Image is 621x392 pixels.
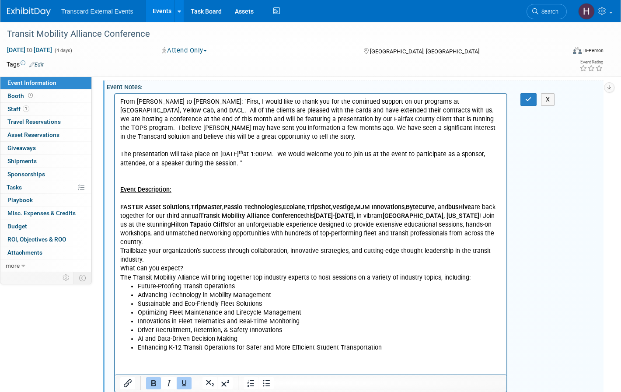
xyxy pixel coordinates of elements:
[0,259,91,272] a: more
[115,94,506,374] iframe: Rich Text Area
[159,46,210,55] button: Attend Only
[61,8,133,15] span: Transcard External Events
[107,80,604,91] div: Event Notes:
[23,232,387,241] p: Driver Recruitment, Retention, & Safety Innovations
[0,233,91,246] a: ROI, Objectives & ROO
[0,129,91,141] a: Asset Reservations
[192,109,216,117] b: TripShot
[7,184,22,191] span: Tasks
[0,115,91,128] a: Travel Reservations
[23,249,387,258] p: Enhancing K-12 Transit Operations for Safer and More Efficient Student Transportation
[56,127,113,134] b: Hilton Tapatio Cliffs
[7,131,59,138] span: Asset Reservations
[515,45,604,59] div: Event Format
[579,60,603,64] div: Event Rating
[0,168,91,181] a: Sponsorships
[7,157,37,164] span: Shipments
[541,93,555,106] button: X
[333,109,356,117] b: busHive
[7,249,42,256] span: Attachments
[527,4,567,19] a: Search
[7,105,29,112] span: Staff
[7,118,61,125] span: Travel Reservations
[23,188,387,197] p: Future-Proofing Transit Operations
[217,109,239,117] b: Vestige
[0,181,91,194] a: Tasks
[7,171,45,178] span: Sponsorships
[23,206,387,214] p: Sustainable and Eco-Friendly Fleet Solutions
[0,155,91,168] a: Shipments
[218,377,233,389] button: Superscript
[268,118,364,126] b: [GEOGRAPHIC_DATA], [US_STATE]
[202,377,217,389] button: Subscript
[5,179,387,188] p: The Transit Mobility Alliance will bring together top industry experts to host sessions on a vari...
[7,144,36,151] span: Giveaways
[0,90,91,102] a: Booth
[26,92,35,99] span: Booth not reserved yet
[0,207,91,220] a: Misc. Expenses & Credits
[7,46,52,54] span: [DATE] [DATE]
[7,60,44,69] td: Tags
[291,109,320,117] b: ByteCurve
[573,47,582,54] img: Format-Inperson.png
[54,48,72,53] span: (4 days)
[538,8,558,15] span: Search
[168,109,190,117] b: Ecolane
[23,223,387,232] p: Innovations in Fleet Telematics and Real-Time Monitoring
[0,194,91,206] a: Playbook
[199,118,239,126] b: [DATE]-[DATE]
[6,262,20,269] span: more
[7,196,33,203] span: Playbook
[74,272,92,283] td: Toggle Event Tabs
[7,236,66,243] span: ROI, Objectives & ROO
[370,48,479,55] span: [GEOGRAPHIC_DATA], [GEOGRAPHIC_DATA]
[7,223,27,230] span: Budget
[25,46,34,53] span: to
[5,170,387,179] p: What can you expect?
[7,210,76,217] span: Misc. Expenses & Credits
[7,7,51,16] img: ExhibitDay
[120,377,135,389] button: Insert/edit link
[0,246,91,259] a: Attachments
[244,377,258,389] button: Numbered list
[23,241,387,249] p: AI and Data-Driven Decision Making
[85,118,189,126] b: Transit Mobility Alliance Conference
[161,377,176,389] button: Italic
[4,26,553,42] div: Transit Mobility Alliance Conference
[29,62,44,68] a: Edit
[59,272,74,283] td: Personalize Event Tab Strip
[5,153,387,170] p: Trailblaze your organization’s success through collaboration, innovative strategies, and cutting-...
[0,77,91,89] a: Event Information
[0,142,91,154] a: Giveaways
[23,214,387,223] p: Optimizing Fleet Maintenance and Lifecycle Management
[177,377,192,389] button: Underline
[578,3,595,20] img: Haille Dinger
[259,377,274,389] button: Bullet list
[583,47,604,54] div: In-Person
[23,105,29,112] span: 1
[240,109,290,117] b: MJM Innovations
[7,92,35,99] span: Booth
[23,197,387,206] p: Advancing Technology in Mobility Management
[146,377,161,389] button: Bold
[0,103,91,115] a: Staff1
[7,79,56,86] span: Event Information
[0,220,91,233] a: Budget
